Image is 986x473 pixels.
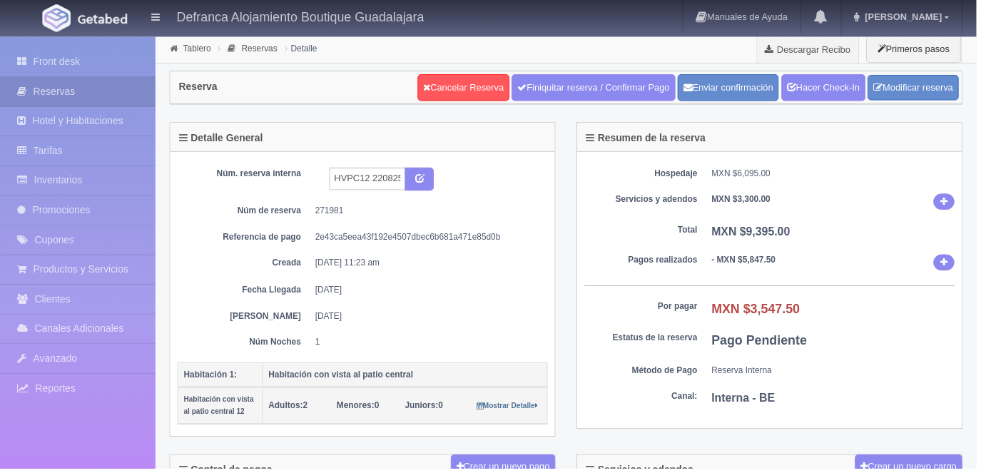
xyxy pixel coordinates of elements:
dd: Reserva Interna [718,368,964,380]
small: Mostrar Detalle [481,406,543,414]
dt: Creada [190,260,304,272]
dd: 1 [318,340,542,352]
dd: [DATE] [318,287,542,299]
dt: Núm Noches [190,340,304,352]
li: Detalle [284,42,324,56]
button: Primeros pasos [875,36,970,63]
b: MXN $3,300.00 [718,196,778,206]
a: Tablero [185,44,213,54]
dt: Fecha Llegada [190,287,304,299]
th: Habitación con vista al patio central [265,366,553,391]
span: 0 [340,405,383,414]
span: 0 [409,405,447,414]
dd: [DATE] [318,313,542,325]
strong: Adultos: [271,405,306,414]
strong: Juniors: [409,405,442,414]
b: Habitación 1: [185,373,239,383]
h4: Defranca Alojamiento Boutique Guadalajara [178,7,428,25]
dt: [PERSON_NAME] [190,313,304,325]
dt: Método de Pago [590,368,704,380]
a: Modificar reserva [876,76,968,102]
dt: Referencia de pago [190,233,304,245]
a: Cancelar Reserva [422,75,514,102]
strong: Menores: [340,405,378,414]
b: MXN $9,395.00 [718,228,798,240]
button: Enviar confirmación [684,75,786,102]
dt: Canal: [590,395,704,407]
a: Hacer Check-In [789,75,874,102]
b: MXN $3,547.50 [718,305,808,319]
b: Interna - BE [718,396,783,408]
span: 2 [271,405,310,414]
dd: MXN $6,095.00 [718,169,964,181]
h4: Detalle General [181,134,265,145]
dt: Núm de reserva [190,207,304,219]
dt: Estatus de la reserva [590,335,704,347]
dd: 271981 [318,207,542,219]
img: Getabed [43,4,71,32]
dd: [DATE] 11:23 am [318,260,542,272]
a: Reservas [244,44,280,54]
dt: Por pagar [590,303,704,315]
img: Getabed [78,14,128,24]
h4: Resumen de la reserva [591,134,713,145]
dt: Total [590,226,704,238]
b: Pago Pendiente [718,337,815,351]
h4: Reserva [181,82,220,93]
dt: Pagos realizados [590,257,704,269]
small: Habitación con vista al patio central 12 [185,400,256,419]
dt: Núm. reserva interna [190,169,304,181]
b: - MXN $5,847.50 [718,258,783,268]
a: Mostrar Detalle [481,405,543,414]
span: [PERSON_NAME] [870,11,951,22]
dd: 2e43ca5eea43f192e4507dbec6b681a471e85d0b [318,233,542,245]
a: Finiquitar reserva / Confirmar Pago [517,75,681,102]
a: Descargar Recibo [765,36,867,64]
dt: Hospedaje [590,169,704,181]
dt: Servicios y adendos [590,195,704,208]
